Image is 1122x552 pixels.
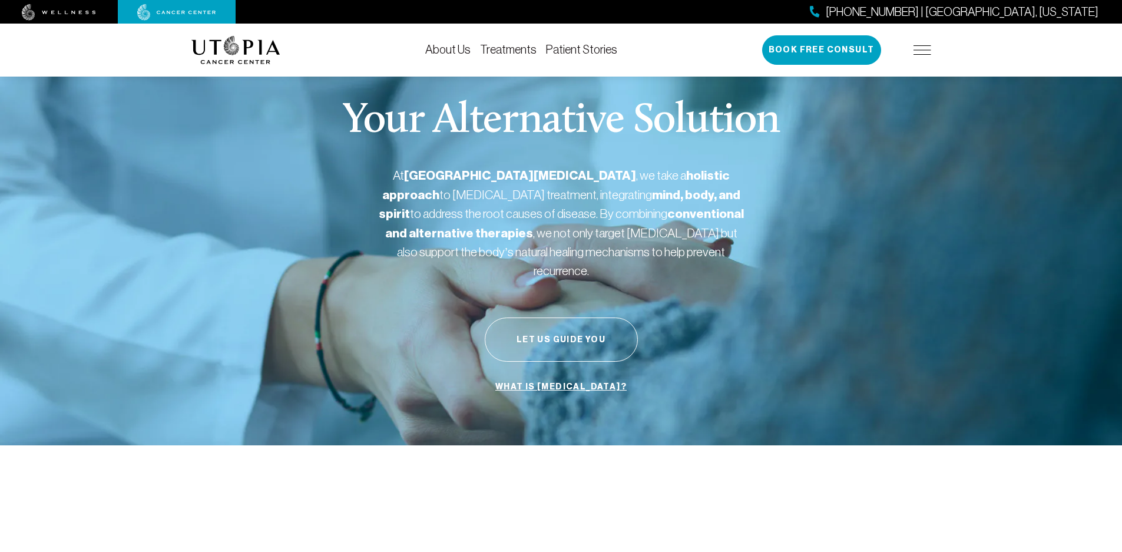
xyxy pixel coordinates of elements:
[382,168,730,203] strong: holistic approach
[137,4,216,21] img: cancer center
[404,168,636,183] strong: [GEOGRAPHIC_DATA][MEDICAL_DATA]
[342,100,780,143] p: Your Alternative Solution
[826,4,1098,21] span: [PHONE_NUMBER] | [GEOGRAPHIC_DATA], [US_STATE]
[191,36,280,64] img: logo
[914,45,931,55] img: icon-hamburger
[762,35,881,65] button: Book Free Consult
[546,43,617,56] a: Patient Stories
[379,166,744,280] p: At , we take a to [MEDICAL_DATA] treatment, integrating to address the root causes of disease. By...
[485,318,638,362] button: Let Us Guide You
[385,206,744,241] strong: conventional and alternative therapies
[425,43,471,56] a: About Us
[492,376,630,398] a: What is [MEDICAL_DATA]?
[480,43,537,56] a: Treatments
[810,4,1098,21] a: [PHONE_NUMBER] | [GEOGRAPHIC_DATA], [US_STATE]
[22,4,96,21] img: wellness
